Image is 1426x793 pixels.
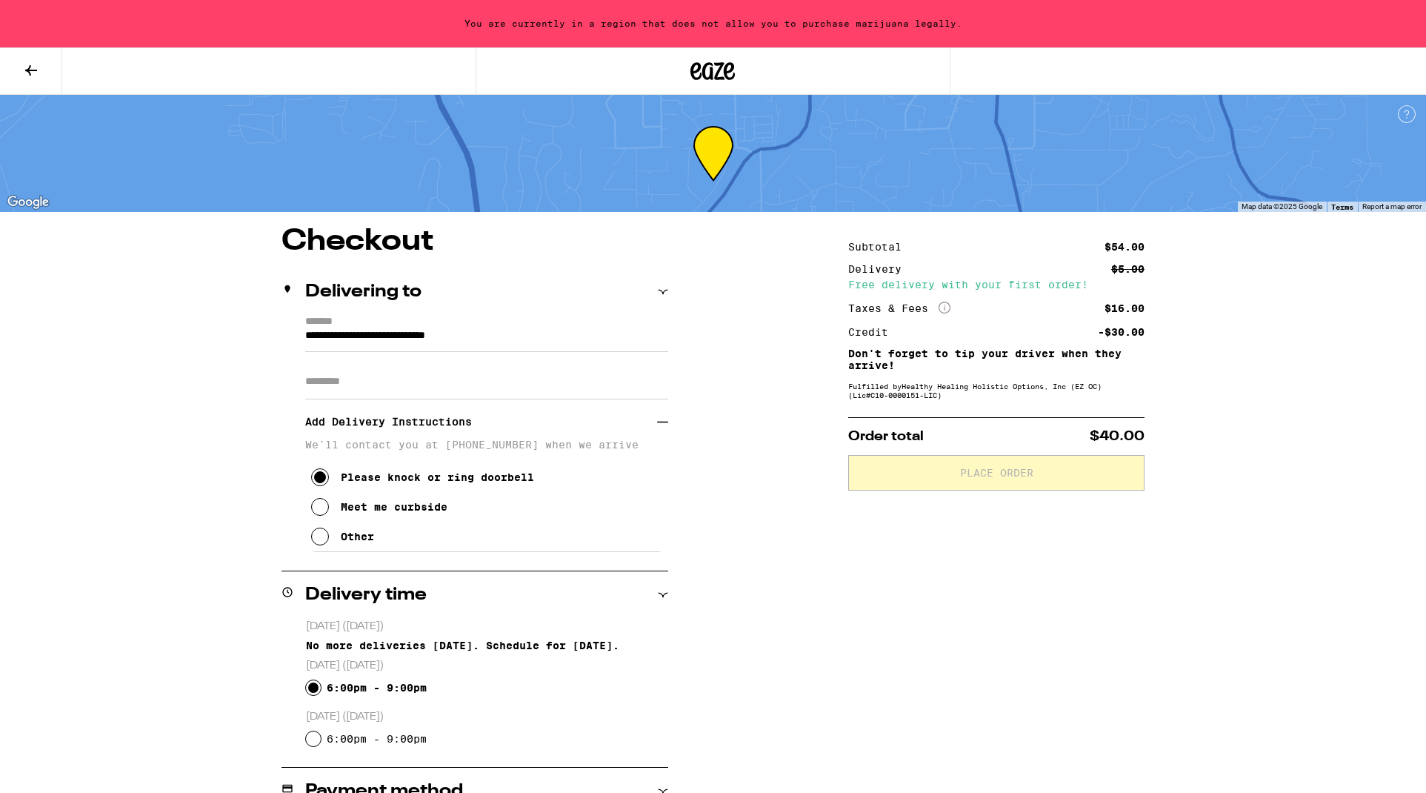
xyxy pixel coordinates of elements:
[848,382,1145,399] div: Fulfilled by Healthy Healing Holistic Options, Inc (EZ OC) (Lic# C10-0000151-LIC )
[848,242,912,252] div: Subtotal
[848,430,924,443] span: Order total
[305,283,422,301] h2: Delivering to
[848,264,912,274] div: Delivery
[1331,202,1353,211] a: Terms
[327,733,427,745] label: 6:00pm - 9:00pm
[306,710,668,724] p: [DATE] ([DATE])
[848,348,1145,371] p: Don't forget to tip your driver when they arrive!
[341,471,534,483] div: Please knock or ring doorbell
[848,455,1145,491] button: Place Order
[4,193,53,212] img: Google
[311,462,534,492] button: Please knock or ring doorbell
[305,586,427,604] h2: Delivery time
[306,659,668,673] p: [DATE] ([DATE])
[1098,327,1145,337] div: -$30.00
[4,193,53,212] a: Open this area in Google Maps (opens a new window)
[1105,303,1145,313] div: $16.00
[305,439,668,451] p: We'll contact you at [PHONE_NUMBER] when we arrive
[306,640,668,651] div: No more deliveries [DATE]. Schedule for [DATE].
[341,501,447,513] div: Meet me curbside
[311,522,374,551] button: Other
[848,302,950,315] div: Taxes & Fees
[960,468,1033,478] span: Place Order
[305,405,657,439] h3: Add Delivery Instructions
[1242,202,1322,210] span: Map data ©2025 Google
[848,279,1145,290] div: Free delivery with your first order!
[848,327,899,337] div: Credit
[1105,242,1145,252] div: $54.00
[1111,264,1145,274] div: $5.00
[306,620,668,634] p: [DATE] ([DATE])
[1362,202,1422,210] a: Report a map error
[327,682,427,694] label: 6:00pm - 9:00pm
[1090,430,1145,443] span: $40.00
[281,227,668,256] h1: Checkout
[341,531,374,543] div: Other
[311,492,447,522] button: Meet me curbside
